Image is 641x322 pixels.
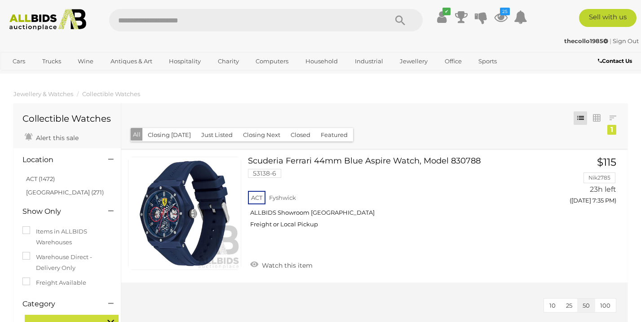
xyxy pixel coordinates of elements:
a: Computers [250,54,294,69]
button: 100 [595,299,616,313]
span: Watch this item [260,261,313,269]
a: thecollo1985 [564,37,610,44]
a: Jewellery [394,54,433,69]
h4: Category [22,300,95,308]
a: Contact Us [598,56,634,66]
span: Alert this sale [34,134,79,142]
img: Allbids.com.au [5,9,91,31]
a: Cars [7,54,31,69]
span: 10 [549,302,556,309]
i: 25 [500,8,510,15]
a: $115 Nik2785 23h left ([DATE] 7:35 PM) [550,157,619,209]
button: 25 [561,299,578,313]
a: Wine [72,54,99,69]
a: Collectible Watches [82,90,140,97]
a: Industrial [349,54,389,69]
a: Scuderia Ferrari 44mm Blue Aspire Watch, Model 830788 53138-6 ACT Fyshwick ALLBIDS Showroom [GEOG... [255,157,536,235]
a: Household [300,54,344,69]
a: Trucks [36,54,67,69]
button: Closed [285,128,316,142]
span: $115 [597,156,616,168]
button: Closing Next [238,128,286,142]
h4: Show Only [22,207,95,216]
a: Hospitality [163,54,207,69]
b: Contact Us [598,57,632,64]
label: Freight Available [22,278,86,288]
label: Warehouse Direct - Delivery Only [22,252,112,273]
a: Sports [473,54,503,69]
button: 10 [544,299,561,313]
i: ✔ [442,8,451,15]
span: 25 [566,302,572,309]
a: Antiques & Art [105,54,158,69]
label: Items in ALLBIDS Warehouses [22,226,112,247]
button: Featured [315,128,353,142]
a: ACT (1472) [26,175,55,182]
button: Search [378,9,423,31]
a: [GEOGRAPHIC_DATA] (271) [26,189,104,196]
h1: Collectible Watches [22,114,112,124]
button: Just Listed [196,128,238,142]
span: | [610,37,611,44]
a: 25 [494,9,508,25]
span: 50 [583,302,590,309]
a: [GEOGRAPHIC_DATA] [7,69,82,84]
span: 100 [600,302,610,309]
div: 1 [607,125,616,135]
a: Sell with us [579,9,637,27]
a: Sign Out [613,37,639,44]
h4: Location [22,156,95,164]
button: 50 [577,299,595,313]
a: Watch this item [248,258,315,271]
a: Office [439,54,468,69]
button: All [131,128,143,141]
strong: thecollo1985 [564,37,608,44]
a: ✔ [435,9,448,25]
a: Jewellery & Watches [13,90,73,97]
a: Alert this sale [22,130,81,144]
a: Charity [212,54,245,69]
button: Closing [DATE] [142,128,196,142]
